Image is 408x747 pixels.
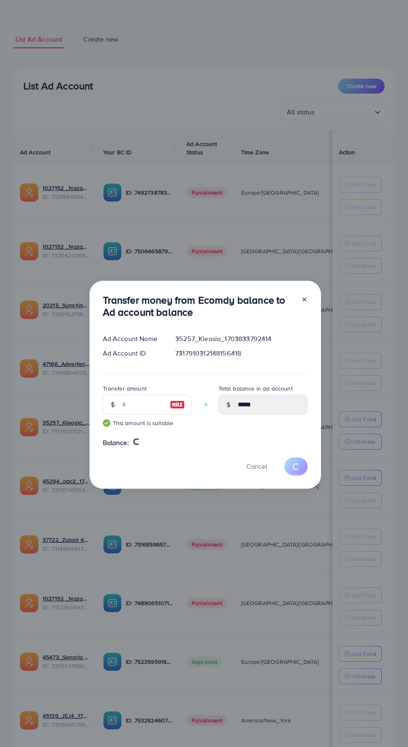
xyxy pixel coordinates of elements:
button: Cancel [236,458,278,475]
h3: Transfer money from Ecomdy balance to Ad account balance [103,294,294,318]
div: 7317910312148156418 [169,349,314,358]
div: 35257_Kleosia_1703833792414 [169,334,314,344]
small: This amount is suitable [103,419,192,427]
img: image [170,400,185,410]
div: Ad Account Name [96,334,169,344]
label: Total balance in ad account [219,384,293,393]
span: Cancel [246,462,267,471]
span: Balance: [103,438,129,448]
img: guide [103,419,110,427]
div: Ad Account ID [96,349,169,358]
label: Transfer amount [103,384,147,393]
iframe: Chat [373,710,402,741]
